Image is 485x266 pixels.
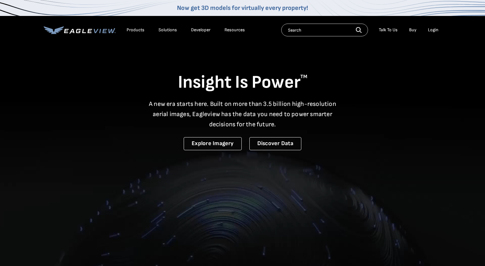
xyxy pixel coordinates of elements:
[409,27,416,33] a: Buy
[127,27,144,33] div: Products
[191,27,210,33] a: Developer
[249,137,301,150] a: Discover Data
[281,24,368,36] input: Search
[44,71,442,94] h1: Insight Is Power
[145,99,340,129] p: A new era starts here. Built on more than 3.5 billion high-resolution aerial images, Eagleview ha...
[184,137,242,150] a: Explore Imagery
[224,27,245,33] div: Resources
[177,4,308,12] a: Now get 3D models for virtually every property!
[300,74,307,80] sup: TM
[428,27,438,33] div: Login
[158,27,177,33] div: Solutions
[379,27,398,33] div: Talk To Us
